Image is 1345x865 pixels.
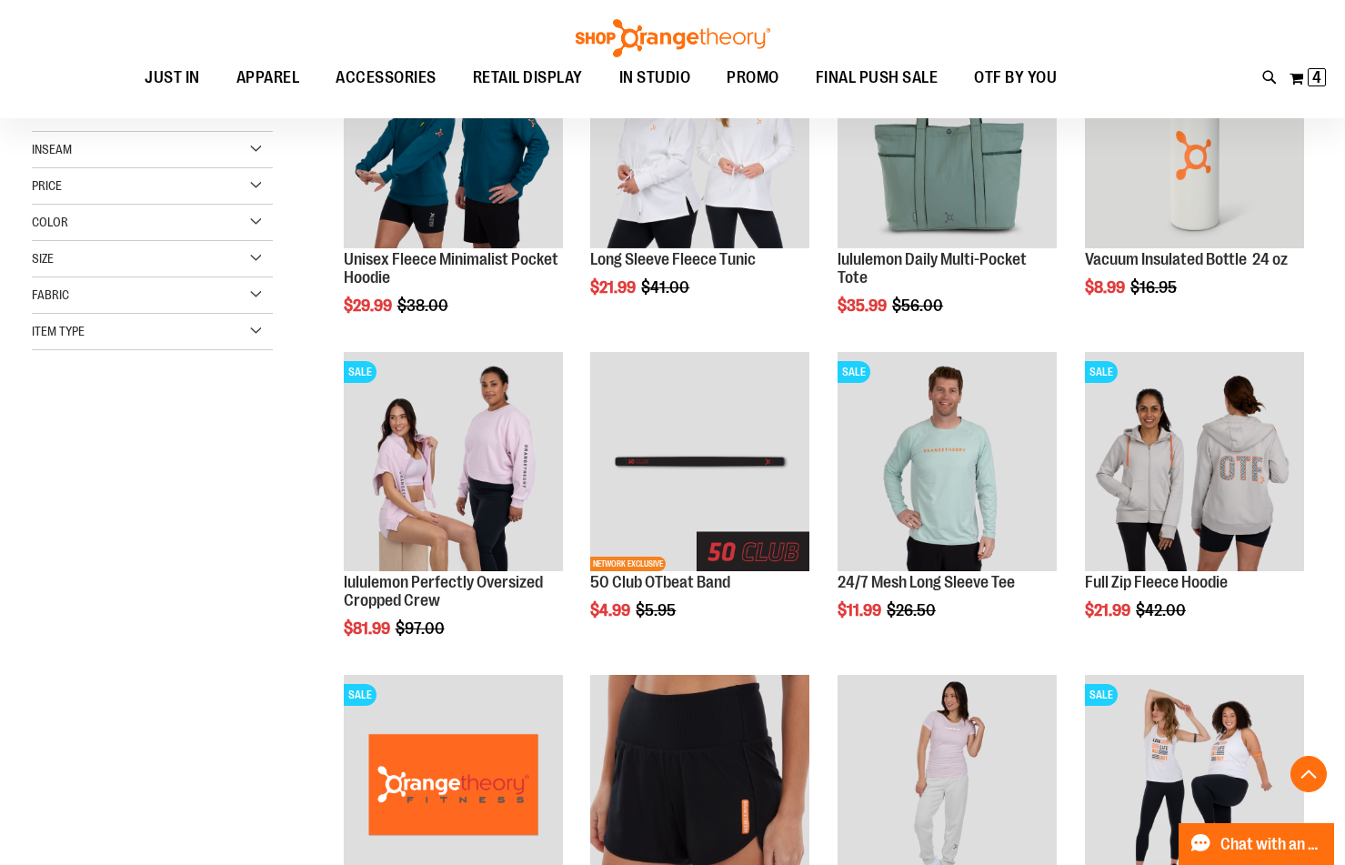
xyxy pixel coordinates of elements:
[1085,352,1304,574] a: Main Image of 1457091SALE
[1220,836,1323,853] span: Chat with an Expert
[1312,68,1321,86] span: 4
[32,324,85,338] span: Item Type
[636,601,678,619] span: $5.95
[590,29,809,248] img: Product image for Fleece Long Sleeve
[828,20,1066,361] div: product
[590,573,730,591] a: 50 Club OTbeat Band
[590,278,638,297] span: $21.99
[892,297,946,315] span: $56.00
[344,29,563,248] img: Unisex Fleece Minimalist Pocket Hoodie
[1290,756,1327,792] button: Back To Top
[581,20,818,343] div: product
[1085,601,1133,619] span: $21.99
[32,215,68,229] span: Color
[32,142,72,156] span: Inseam
[590,352,809,574] a: Main View of 2024 50 Club OTBeat BandNETWORK EXCLUSIVE
[236,57,300,98] span: APPAREL
[1130,278,1179,297] span: $16.95
[344,361,376,383] span: SALE
[1085,29,1304,248] img: Vacuum Insulated Bottle 24 oz
[397,297,451,315] span: $38.00
[1076,20,1313,343] div: product
[1085,361,1118,383] span: SALE
[344,297,395,315] span: $29.99
[838,29,1057,251] a: lululemon Daily Multi-Pocket ToteSALE
[590,352,809,571] img: Main View of 2024 50 Club OTBeat Band
[619,57,691,98] span: IN STUDIO
[344,250,558,287] a: Unisex Fleece Minimalist Pocket Hoodie
[1085,250,1288,268] a: Vacuum Insulated Bottle 24 oz
[32,178,62,193] span: Price
[828,343,1066,666] div: product
[396,619,447,638] span: $97.00
[838,250,1027,287] a: lululemon Daily Multi-Pocket Tote
[838,29,1057,248] img: lululemon Daily Multi-Pocket Tote
[344,352,563,574] a: lululemon Perfectly Oversized Cropped CrewSALE
[1085,684,1118,706] span: SALE
[32,287,69,302] span: Fabric
[590,250,756,268] a: Long Sleeve Fleece Tunic
[838,352,1057,574] a: Main Image of 1457095SALE
[344,29,563,251] a: Unisex Fleece Minimalist Pocket Hoodie
[590,557,666,571] span: NETWORK EXCLUSIVE
[573,19,773,57] img: Shop Orangetheory
[344,619,393,638] span: $81.99
[887,601,938,619] span: $26.50
[590,601,633,619] span: $4.99
[974,57,1057,98] span: OTF BY YOU
[335,343,572,684] div: product
[1085,352,1304,571] img: Main Image of 1457091
[1085,278,1128,297] span: $8.99
[838,297,889,315] span: $35.99
[1076,343,1313,666] div: product
[838,601,884,619] span: $11.99
[838,352,1057,571] img: Main Image of 1457095
[1179,823,1335,865] button: Chat with an Expert
[581,343,818,666] div: product
[838,361,870,383] span: SALE
[590,29,809,251] a: Product image for Fleece Long SleeveSALE
[344,352,563,571] img: lululemon Perfectly Oversized Cropped Crew
[727,57,779,98] span: PROMO
[1136,601,1189,619] span: $42.00
[335,20,572,361] div: product
[1085,573,1228,591] a: Full Zip Fleece Hoodie
[32,251,54,266] span: Size
[145,57,200,98] span: JUST IN
[344,684,376,706] span: SALE
[473,57,583,98] span: RETAIL DISPLAY
[641,278,692,297] span: $41.00
[1085,29,1304,251] a: Vacuum Insulated Bottle 24 ozSALE
[344,573,543,609] a: lululemon Perfectly Oversized Cropped Crew
[336,57,437,98] span: ACCESSORIES
[838,573,1015,591] a: 24/7 Mesh Long Sleeve Tee
[816,57,938,98] span: FINAL PUSH SALE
